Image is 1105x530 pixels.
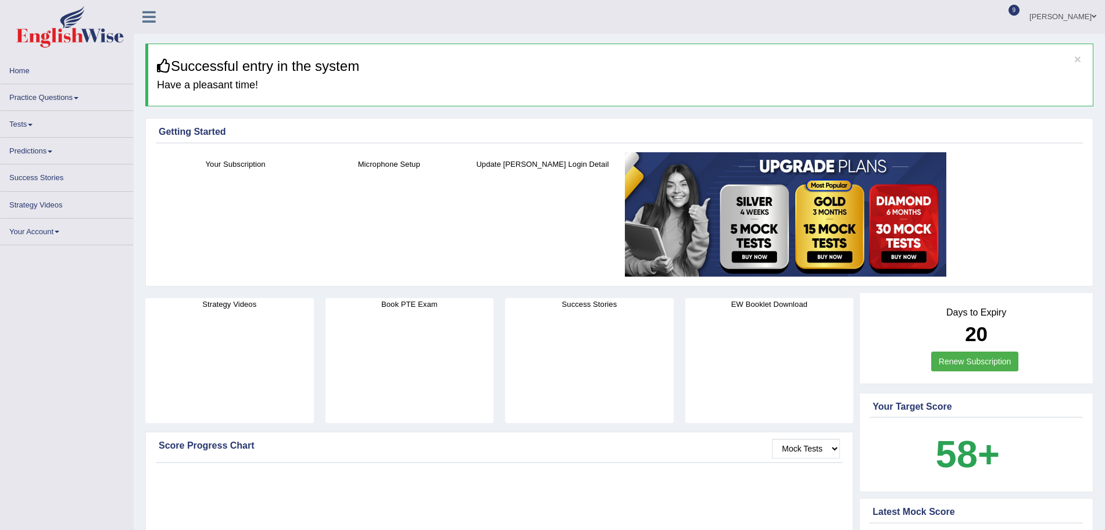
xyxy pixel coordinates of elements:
[872,400,1080,414] div: Your Target Score
[931,352,1019,371] a: Renew Subscription
[1,111,133,134] a: Tests
[1,164,133,187] a: Success Stories
[872,307,1080,318] h4: Days to Expiry
[1,84,133,107] a: Practice Questions
[157,80,1084,91] h4: Have a pleasant time!
[1,219,133,241] a: Your Account
[318,158,460,170] h4: Microphone Setup
[1009,5,1020,16] span: 9
[505,298,674,310] h4: Success Stories
[1,192,133,214] a: Strategy Videos
[1,138,133,160] a: Predictions
[1,58,133,80] a: Home
[965,323,988,345] b: 20
[326,298,494,310] h4: Book PTE Exam
[159,125,1080,139] div: Getting Started
[1074,53,1081,65] button: ×
[159,439,840,453] div: Score Progress Chart
[685,298,854,310] h4: EW Booklet Download
[936,433,1000,475] b: 58+
[145,298,314,310] h4: Strategy Videos
[165,158,306,170] h4: Your Subscription
[157,59,1084,74] h3: Successful entry in the system
[625,152,946,277] img: small5.jpg
[471,158,613,170] h4: Update [PERSON_NAME] Login Detail
[872,505,1080,519] div: Latest Mock Score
